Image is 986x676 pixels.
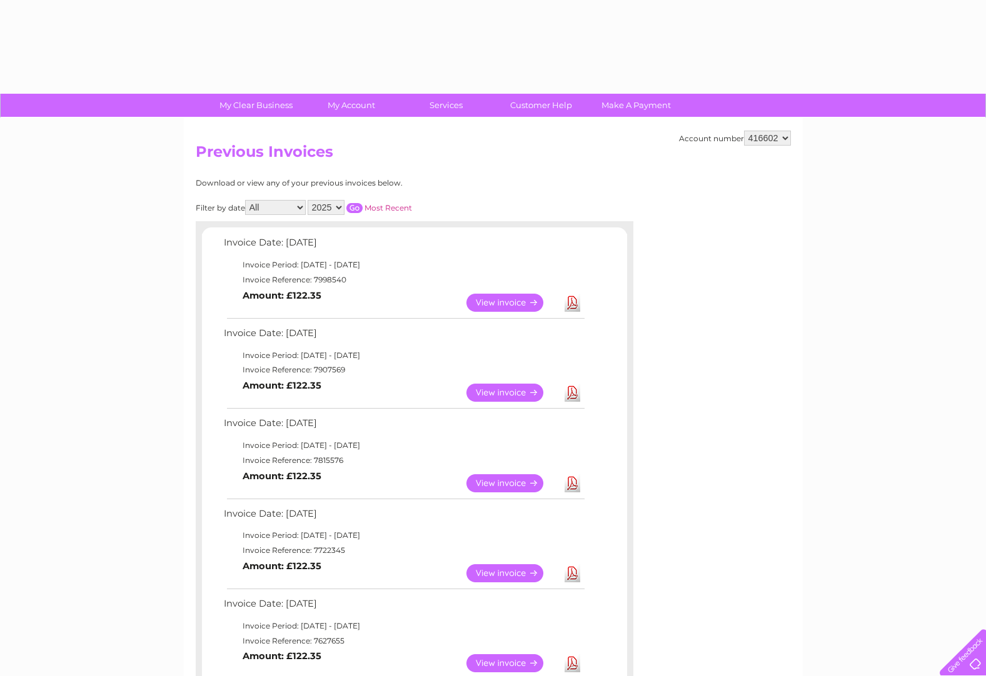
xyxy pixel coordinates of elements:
[466,384,558,402] a: View
[565,654,580,672] a: Download
[395,94,498,117] a: Services
[221,438,586,453] td: Invoice Period: [DATE] - [DATE]
[221,325,586,348] td: Invoice Date: [DATE]
[466,564,558,582] a: View
[221,528,586,543] td: Invoice Period: [DATE] - [DATE]
[221,362,586,377] td: Invoice Reference: 7907569
[466,474,558,492] a: View
[299,94,403,117] a: My Account
[196,143,791,167] h2: Previous Invoices
[565,474,580,492] a: Download
[565,564,580,582] a: Download
[585,94,688,117] a: Make A Payment
[221,453,586,468] td: Invoice Reference: 7815576
[243,560,321,572] b: Amount: £122.35
[221,257,586,272] td: Invoice Period: [DATE] - [DATE]
[221,348,586,363] td: Invoice Period: [DATE] - [DATE]
[490,94,593,117] a: Customer Help
[221,634,586,649] td: Invoice Reference: 7627655
[221,272,586,287] td: Invoice Reference: 7998540
[565,384,580,402] a: Download
[196,179,524,187] div: Download or view any of your previous invoices below.
[466,294,558,312] a: View
[204,94,308,117] a: My Clear Business
[221,619,586,634] td: Invoice Period: [DATE] - [DATE]
[221,595,586,619] td: Invoice Date: [DATE]
[466,654,558,672] a: View
[243,380,321,391] b: Amount: £122.35
[196,200,524,215] div: Filter by date
[243,470,321,482] b: Amount: £122.35
[221,505,586,529] td: Invoice Date: [DATE]
[365,203,412,212] a: Most Recent
[221,543,586,558] td: Invoice Reference: 7722345
[243,290,321,301] b: Amount: £122.35
[221,415,586,438] td: Invoice Date: [DATE]
[221,234,586,257] td: Invoice Date: [DATE]
[565,294,580,312] a: Download
[243,650,321,662] b: Amount: £122.35
[679,131,791,146] div: Account number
